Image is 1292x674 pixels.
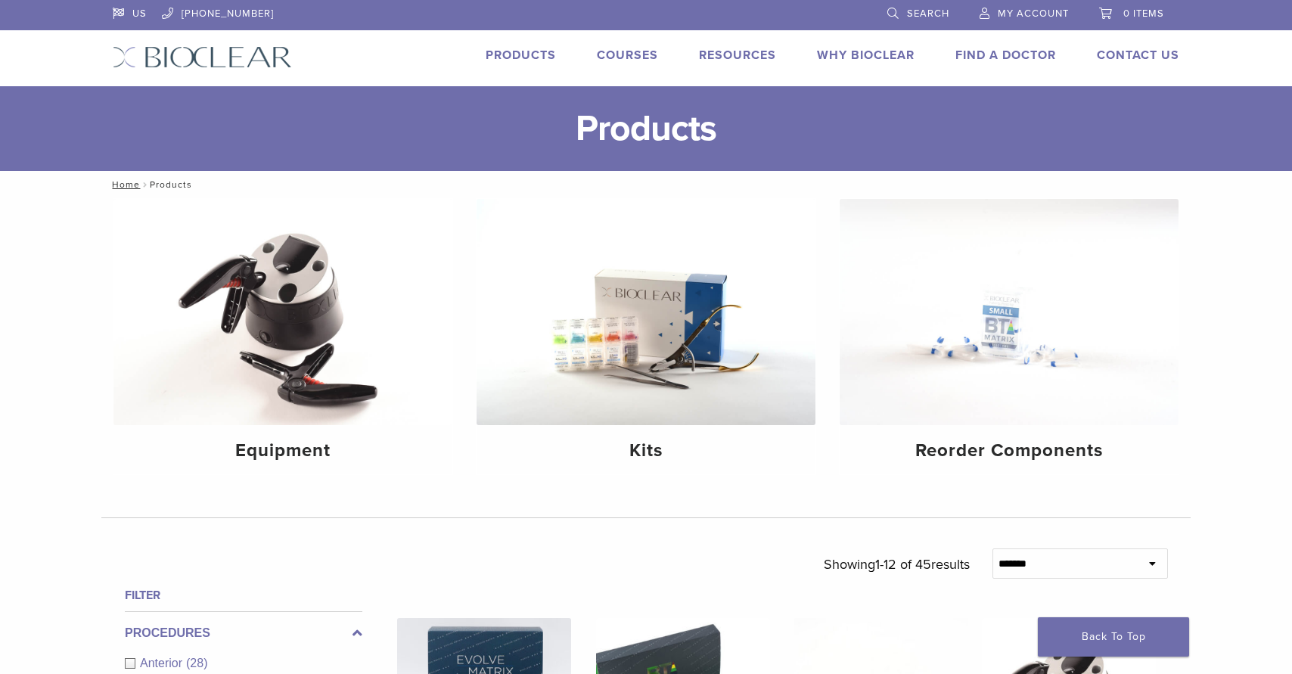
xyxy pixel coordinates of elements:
nav: Products [101,171,1191,198]
p: Showing results [824,548,970,580]
span: (28) [186,657,207,669]
a: Courses [597,48,658,63]
span: Anterior [140,657,186,669]
a: Resources [699,48,776,63]
a: Why Bioclear [817,48,915,63]
h4: Kits [489,437,803,464]
a: Reorder Components [840,199,1179,474]
label: Procedures [125,624,362,642]
a: Contact Us [1097,48,1179,63]
a: Products [486,48,556,63]
h4: Filter [125,586,362,604]
span: / [140,181,150,188]
a: Back To Top [1038,617,1189,657]
img: Reorder Components [840,199,1179,425]
a: Equipment [113,199,452,474]
a: Find A Doctor [955,48,1056,63]
a: Home [107,179,140,190]
span: 0 items [1123,8,1164,20]
img: Kits [477,199,815,425]
a: Kits [477,199,815,474]
span: Search [907,8,949,20]
h4: Reorder Components [852,437,1166,464]
span: My Account [998,8,1069,20]
img: Bioclear [113,46,292,68]
img: Equipment [113,199,452,425]
h4: Equipment [126,437,440,464]
span: 1-12 of 45 [875,556,931,573]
